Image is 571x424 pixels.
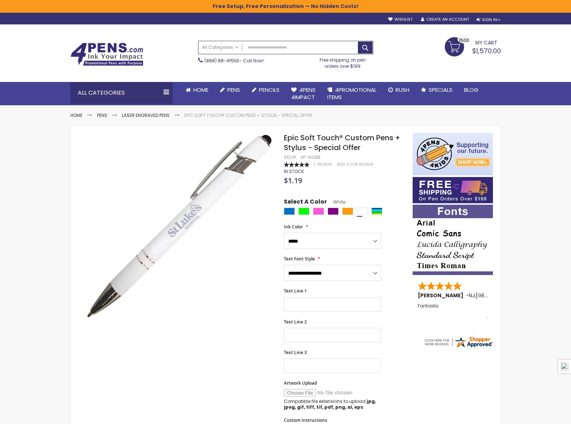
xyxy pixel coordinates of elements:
[298,208,309,215] div: Lime Green
[284,380,317,386] span: Artwork Upload
[284,319,307,325] span: Text Line 2
[70,112,82,118] a: Home
[321,82,382,106] a: 4PROMOTIONALITEMS
[429,86,452,94] span: Specials
[418,292,466,299] span: [PERSON_NAME]
[464,86,478,94] span: Blog
[202,44,239,50] span: All Categories
[284,176,302,185] span: $1.19
[313,208,324,215] div: Pink
[327,199,346,205] span: White
[180,82,214,98] a: Home
[285,82,321,106] a: 4Pens4impact
[284,349,307,356] span: Text Line 3
[284,398,376,410] strong: jpg, jpeg, gif, tiff, tif, pdf, png, ai, eps
[204,58,264,64] span: - Call Now!
[421,17,469,22] a: Create an Account
[458,82,484,98] a: Blog
[214,82,246,98] a: Pens
[342,208,353,215] div: Orange
[357,208,368,215] div: White
[70,82,173,104] div: All Categories
[204,58,239,64] a: (888) 88-4PENS
[328,208,339,215] div: Purple
[284,168,304,174] span: In stock
[413,177,493,203] img: Free shipping on orders over $199
[312,54,373,69] div: Free shipping on pen orders over $199
[284,288,307,294] span: Text Line 1
[97,112,107,118] a: Pens
[418,303,489,319] div: Fantastic
[122,112,170,118] a: Laser Engraved Pens
[337,162,374,167] a: Add Your Review
[469,292,475,299] span: NJ
[413,205,493,275] img: font-personalization-examples
[85,132,274,321] img: white-custom-soft-touch-pens-brite-edition-with-stylus_1.jpg
[388,17,413,22] a: Wishlist
[423,344,493,350] a: 4pens.com certificate URL
[284,224,303,230] span: Ink Color
[284,198,327,208] span: Select A Color
[284,162,309,167] div: 100%
[284,133,400,153] span: Epic Soft Touch® Custom Pens + Stylus - Special Offer
[284,256,315,262] span: Text Font Style
[415,82,458,98] a: Specials
[284,169,304,174] div: Availability
[284,399,381,410] p: Compatible file extensions to upload:
[284,208,295,215] div: Blue Light
[382,82,415,98] a: Rush
[246,82,285,98] a: Pencils
[291,86,316,101] span: 4Pens 4impact
[477,17,501,23] div: Sign In
[227,86,240,94] span: Pens
[317,162,332,167] span: Review
[70,43,143,66] img: 4Pens Custom Pens and Promotional Products
[184,113,312,118] li: Epic Soft Touch® Custom Pens + Stylus - Special Offer
[198,41,242,53] a: All Categories
[314,162,333,167] a: 1 Review
[284,154,297,160] strong: SKU
[445,37,501,55] a: $1,570.00 1500
[459,37,469,44] span: 1500
[300,154,320,160] div: 4P-MS8b
[476,292,529,299] span: [GEOGRAPHIC_DATA]
[413,133,493,175] img: 4pens 4 kids
[371,208,382,215] div: Assorted
[314,162,315,167] span: 1
[472,46,501,55] span: $1,570.00
[193,86,208,94] span: Home
[327,86,377,101] span: 4PROMOTIONAL ITEMS
[423,335,493,349] img: 4pens.com widget logo
[259,86,279,94] span: Pencils
[396,86,409,94] span: Rush
[466,292,529,299] span: - ,
[284,417,327,423] span: Custom Instructions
